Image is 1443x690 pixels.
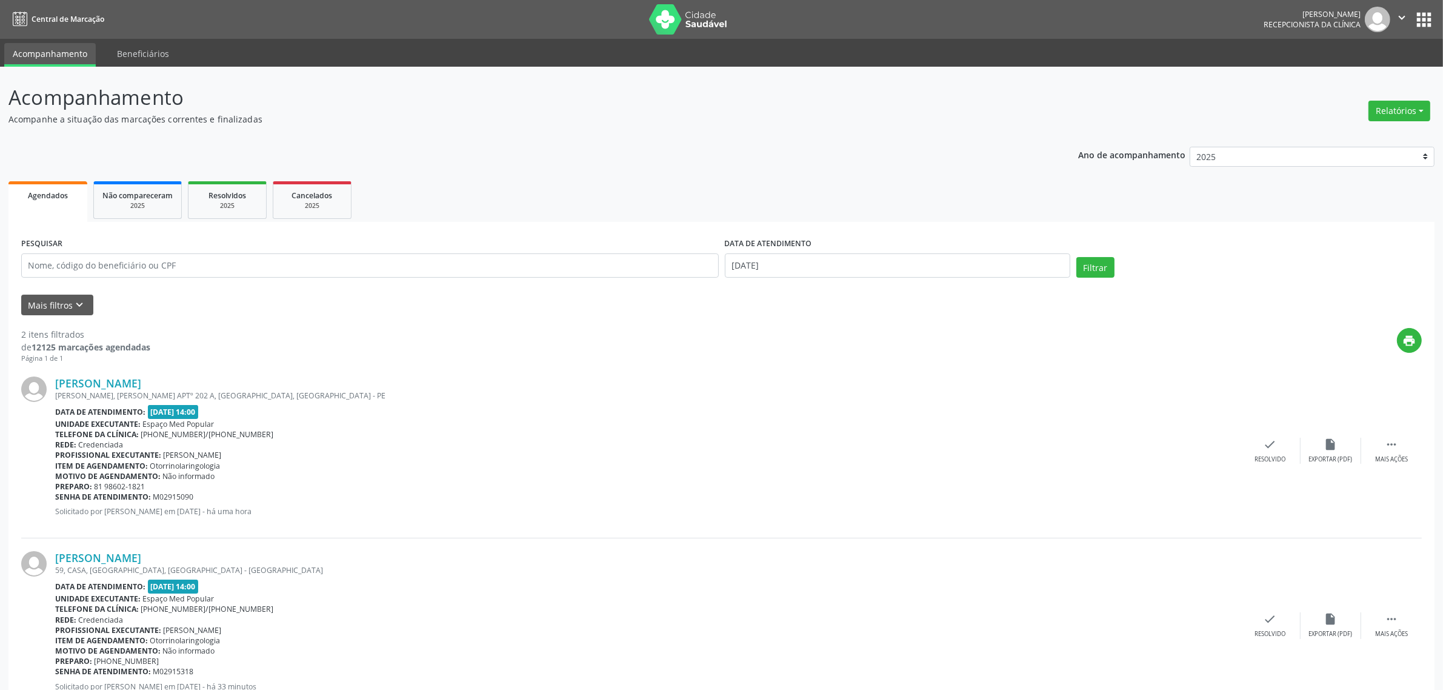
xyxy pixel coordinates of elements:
button: Filtrar [1076,257,1115,278]
img: img [21,551,47,577]
span: Recepcionista da clínica [1264,19,1361,30]
b: Senha de atendimento: [55,666,151,677]
span: Otorrinolaringologia [150,635,221,646]
span: Agendados [28,190,68,201]
b: Preparo: [55,656,92,666]
img: img [1365,7,1390,32]
p: Acompanhe a situação das marcações correntes e finalizadas [8,113,1007,126]
i:  [1395,11,1408,24]
button: print [1397,328,1422,353]
img: img [21,377,47,402]
b: Data de atendimento: [55,407,145,417]
b: Item de agendamento: [55,635,148,646]
button:  [1390,7,1413,32]
span: Não compareceram [102,190,173,201]
div: Exportar (PDF) [1309,630,1353,638]
button: Mais filtroskeyboard_arrow_down [21,295,93,316]
span: Central de Marcação [32,14,104,24]
b: Rede: [55,440,76,450]
div: Página 1 de 1 [21,353,150,364]
a: Acompanhamento [4,43,96,67]
b: Telefone da clínica: [55,429,139,440]
div: Mais ações [1375,455,1408,464]
span: [PERSON_NAME] [164,625,222,635]
div: Resolvido [1255,455,1285,464]
strong: 12125 marcações agendadas [32,341,150,353]
a: Central de Marcação [8,9,104,29]
span: [PHONE_NUMBER]/[PHONE_NUMBER] [141,604,274,614]
b: Unidade executante: [55,419,141,429]
b: Profissional executante: [55,450,161,460]
i:  [1385,438,1398,451]
span: Credenciada [79,440,124,450]
input: Nome, código do beneficiário ou CPF [21,253,719,278]
div: Mais ações [1375,630,1408,638]
span: Cancelados [292,190,333,201]
button: Relatórios [1368,101,1430,121]
div: 59, CASA, [GEOGRAPHIC_DATA], [GEOGRAPHIC_DATA] - [GEOGRAPHIC_DATA] [55,565,1240,575]
p: Acompanhamento [8,82,1007,113]
p: Ano de acompanhamento [1078,147,1185,162]
i: insert_drive_file [1324,612,1338,626]
div: 2025 [282,201,342,210]
b: Telefone da clínica: [55,604,139,614]
span: [DATE] 14:00 [148,405,199,419]
p: Solicitado por [PERSON_NAME] em [DATE] - há uma hora [55,506,1240,517]
b: Data de atendimento: [55,581,145,592]
span: M02915318 [153,666,194,677]
span: Otorrinolaringologia [150,461,221,471]
span: Não informado [163,471,215,481]
label: DATA DE ATENDIMENTO [725,235,812,253]
div: Exportar (PDF) [1309,455,1353,464]
b: Item de agendamento: [55,461,148,471]
span: Não informado [163,646,215,656]
span: Resolvidos [208,190,246,201]
div: [PERSON_NAME] [1264,9,1361,19]
a: Beneficiários [108,43,178,64]
a: [PERSON_NAME] [55,377,141,390]
i:  [1385,612,1398,626]
span: M02915090 [153,492,194,502]
div: 2025 [102,201,173,210]
a: [PERSON_NAME] [55,551,141,564]
input: Selecione um intervalo [725,253,1070,278]
b: Motivo de agendamento: [55,471,161,481]
span: Credenciada [79,615,124,625]
span: Espaço Med Popular [143,419,215,429]
span: [PHONE_NUMBER]/[PHONE_NUMBER] [141,429,274,440]
label: PESQUISAR [21,235,62,253]
div: [PERSON_NAME], [PERSON_NAME] APTº 202 A, [GEOGRAPHIC_DATA], [GEOGRAPHIC_DATA] - PE [55,390,1240,401]
b: Profissional executante: [55,625,161,635]
div: 2 itens filtrados [21,328,150,341]
b: Rede: [55,615,76,625]
span: [PERSON_NAME] [164,450,222,460]
span: Espaço Med Popular [143,594,215,604]
span: 81 98602-1821 [95,481,145,492]
b: Senha de atendimento: [55,492,151,502]
div: 2025 [197,201,258,210]
b: Unidade executante: [55,594,141,604]
div: de [21,341,150,353]
i: check [1264,612,1277,626]
b: Preparo: [55,481,92,492]
i: check [1264,438,1277,451]
b: Motivo de agendamento: [55,646,161,656]
span: [DATE] 14:00 [148,580,199,594]
i: keyboard_arrow_down [73,298,87,312]
i: print [1403,334,1416,347]
button: apps [1413,9,1435,30]
span: [PHONE_NUMBER] [95,656,159,666]
i: insert_drive_file [1324,438,1338,451]
div: Resolvido [1255,630,1285,638]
